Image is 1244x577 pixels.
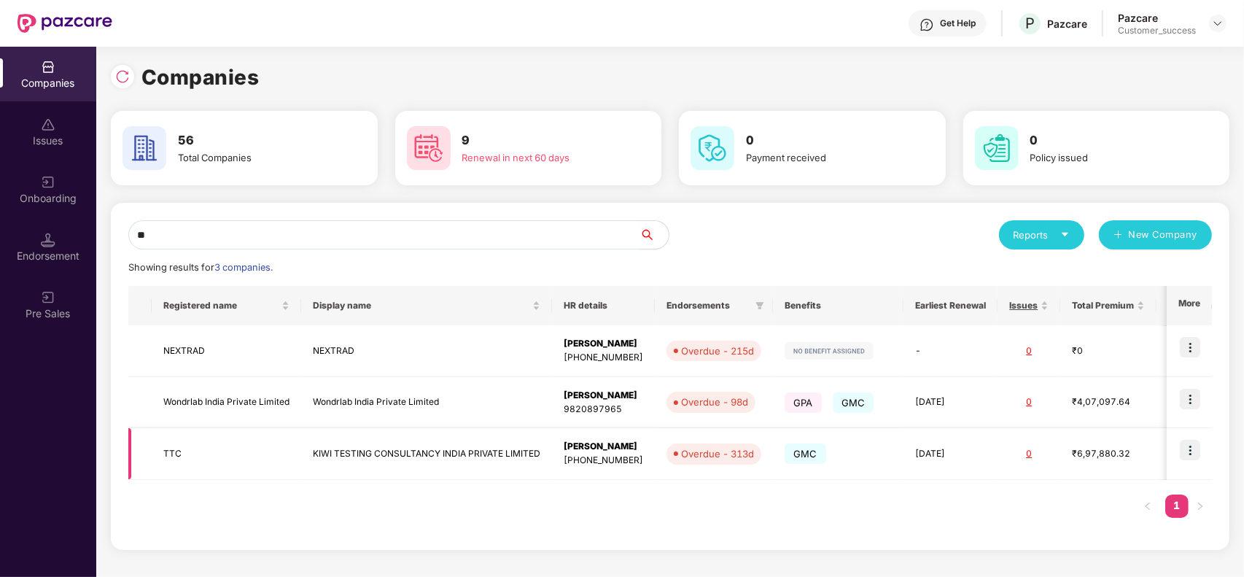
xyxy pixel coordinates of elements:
img: icon [1180,389,1200,409]
span: Registered name [163,300,279,311]
td: NEXTRAD [301,325,552,377]
button: plusNew Company [1099,220,1212,249]
img: svg+xml;base64,PHN2ZyBpZD0iQ29tcGFuaWVzIiB4bWxucz0iaHR0cDovL3d3dy53My5vcmcvMjAwMC9zdmciIHdpZHRoPS... [41,60,55,74]
img: svg+xml;base64,PHN2ZyB3aWR0aD0iMjAiIGhlaWdodD0iMjAiIHZpZXdCb3g9IjAgMCAyMCAyMCIgZmlsbD0ibm9uZSIgeG... [41,290,55,305]
th: More [1167,286,1212,325]
img: svg+xml;base64,PHN2ZyB4bWxucz0iaHR0cDovL3d3dy53My5vcmcvMjAwMC9zdmciIHdpZHRoPSI2MCIgaGVpZ2h0PSI2MC... [691,126,734,170]
h3: 0 [746,131,904,150]
div: Payment received [746,150,904,165]
span: Endorsements [666,300,750,311]
span: caret-down [1060,230,1070,239]
img: svg+xml;base64,PHN2ZyB4bWxucz0iaHR0cDovL3d3dy53My5vcmcvMjAwMC9zdmciIHdpZHRoPSI2MCIgaGVpZ2h0PSI2MC... [123,126,166,170]
td: - [903,325,998,377]
td: [DATE] [903,377,998,429]
img: New Pazcare Logo [18,14,112,33]
div: Policy issued [1030,150,1189,165]
div: ₹0 [1072,344,1145,358]
td: Wondrlab India Private Limited [301,377,552,429]
td: TTC [152,428,301,480]
img: icon [1180,337,1200,357]
span: Display name [313,300,529,311]
th: Issues [998,286,1060,325]
th: Registered name [152,286,301,325]
img: svg+xml;base64,PHN2ZyBpZD0iRHJvcGRvd24tMzJ4MzIiIHhtbG5zPSJodHRwOi8vd3d3LnczLm9yZy8yMDAwL3N2ZyIgd2... [1212,18,1224,29]
div: [PERSON_NAME] [564,337,643,351]
th: Earliest Renewal [903,286,998,325]
th: Benefits [773,286,903,325]
div: [PERSON_NAME] [564,389,643,403]
img: icon [1180,440,1200,460]
img: svg+xml;base64,PHN2ZyBpZD0iSXNzdWVzX2Rpc2FibGVkIiB4bWxucz0iaHR0cDovL3d3dy53My5vcmcvMjAwMC9zdmciIH... [41,117,55,132]
span: Total Premium [1072,300,1134,311]
div: Overdue - 98d [681,395,748,409]
a: 1 [1165,495,1189,516]
span: filter [755,301,764,310]
div: Customer_success [1118,25,1196,36]
div: Renewal in next 60 days [462,150,621,165]
button: search [639,220,669,249]
span: GMC [785,444,826,464]
span: right [1196,502,1205,511]
span: 3 companies. [214,262,273,273]
div: [PHONE_NUMBER] [564,351,643,365]
img: svg+xml;base64,PHN2ZyB4bWxucz0iaHR0cDovL3d3dy53My5vcmcvMjAwMC9zdmciIHdpZHRoPSI2MCIgaGVpZ2h0PSI2MC... [407,126,451,170]
img: svg+xml;base64,PHN2ZyBpZD0iUmVsb2FkLTMyeDMyIiB4bWxucz0iaHR0cDovL3d3dy53My5vcmcvMjAwMC9zdmciIHdpZH... [115,69,130,84]
div: ₹6,97,880.32 [1072,447,1145,461]
div: Pazcare [1118,11,1196,25]
span: P [1025,15,1035,32]
th: Total Premium [1060,286,1156,325]
div: Total Companies [178,150,336,165]
h3: 9 [462,131,621,150]
span: Showing results for [128,262,273,273]
div: Reports [1014,228,1070,242]
div: ₹4,07,097.64 [1072,395,1145,409]
div: [PERSON_NAME] [564,440,643,454]
th: HR details [552,286,655,325]
div: [PHONE_NUMBER] [564,454,643,468]
span: GPA [785,392,822,413]
button: left [1136,495,1159,518]
h1: Companies [141,61,260,93]
img: svg+xml;base64,PHN2ZyB3aWR0aD0iMTQuNSIgaGVpZ2h0PSIxNC41IiB2aWV3Qm94PSIwIDAgMTYgMTYiIGZpbGw9Im5vbm... [41,233,55,247]
td: KIWI TESTING CONSULTANCY INDIA PRIVATE LIMITED [301,428,552,480]
span: New Company [1129,228,1198,242]
img: svg+xml;base64,PHN2ZyB3aWR0aD0iMjAiIGhlaWdodD0iMjAiIHZpZXdCb3g9IjAgMCAyMCAyMCIgZmlsbD0ibm9uZSIgeG... [41,175,55,190]
div: 0 [1009,447,1049,461]
td: [DATE] [903,428,998,480]
span: Issues [1009,300,1038,311]
img: svg+xml;base64,PHN2ZyBpZD0iSGVscC0zMngzMiIgeG1sbnM9Imh0dHA6Ly93d3cudzMub3JnLzIwMDAvc3ZnIiB3aWR0aD... [920,18,934,32]
div: 9820897965 [564,403,643,417]
img: svg+xml;base64,PHN2ZyB4bWxucz0iaHR0cDovL3d3dy53My5vcmcvMjAwMC9zdmciIHdpZHRoPSI2MCIgaGVpZ2h0PSI2MC... [975,126,1019,170]
div: Overdue - 313d [681,446,754,461]
li: Previous Page [1136,495,1159,518]
li: Next Page [1189,495,1212,518]
img: svg+xml;base64,PHN2ZyB4bWxucz0iaHR0cDovL3d3dy53My5vcmcvMjAwMC9zdmciIHdpZHRoPSIxMjIiIGhlaWdodD0iMj... [785,342,874,360]
span: filter [753,297,767,314]
h3: 56 [178,131,336,150]
span: search [639,229,669,241]
h3: 0 [1030,131,1189,150]
span: left [1143,502,1152,511]
span: GMC [833,392,874,413]
div: Get Help [940,18,976,29]
th: Display name [301,286,552,325]
li: 1 [1165,495,1189,518]
div: Pazcare [1047,17,1087,31]
span: plus [1113,230,1123,241]
div: 0 [1009,395,1049,409]
td: Wondrlab India Private Limited [152,377,301,429]
td: NEXTRAD [152,325,301,377]
button: right [1189,495,1212,518]
div: Overdue - 215d [681,344,754,358]
div: 0 [1009,344,1049,358]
